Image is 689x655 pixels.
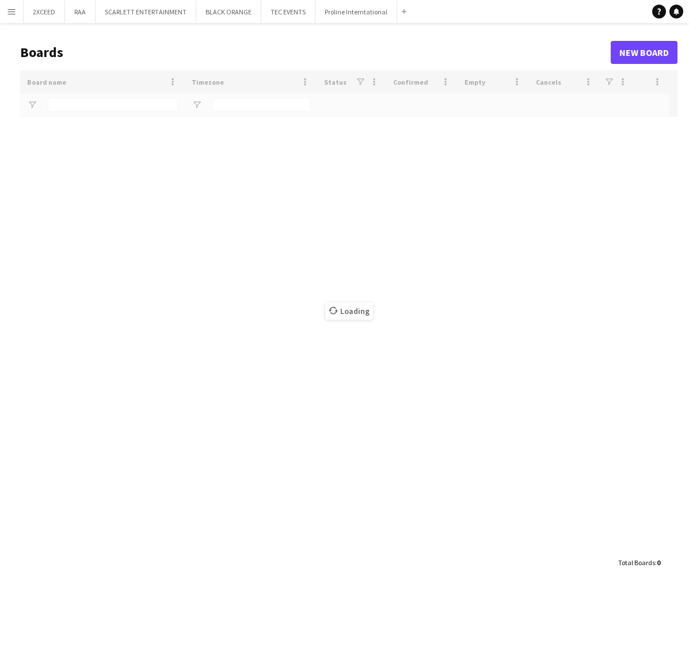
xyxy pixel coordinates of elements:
[315,1,397,23] button: Proline Interntational
[65,1,96,23] button: RAA
[24,1,65,23] button: 2XCEED
[618,551,660,574] div: :
[325,302,373,320] span: Loading
[196,1,261,23] button: BLACK ORANGE
[611,41,677,64] a: New Board
[657,558,660,567] span: 0
[618,558,655,567] span: Total Boards
[96,1,196,23] button: SCARLETT ENTERTAINMENT
[261,1,315,23] button: TEC EVENTS
[20,44,611,61] h1: Boards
